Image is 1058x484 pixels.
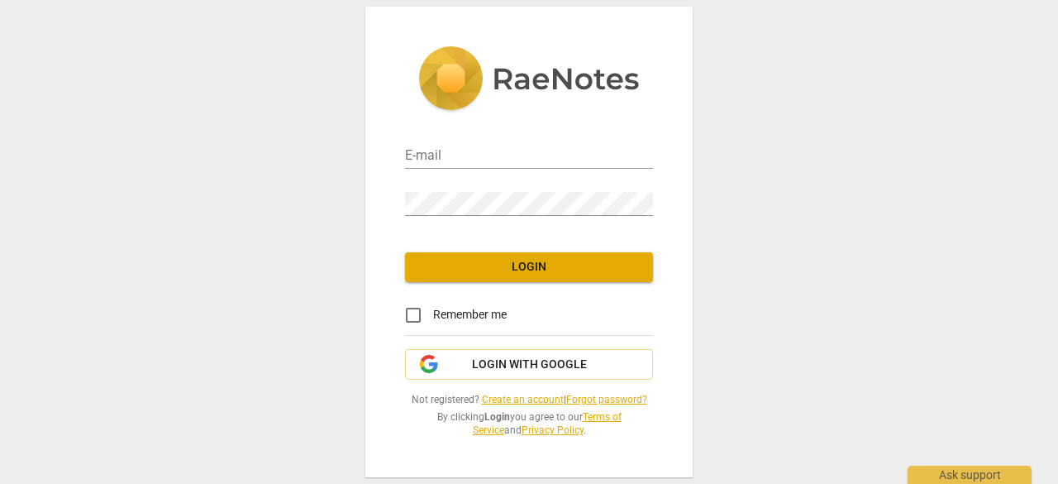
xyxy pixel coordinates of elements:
img: 5ac2273c67554f335776073100b6d88f.svg [418,46,640,114]
span: Not registered? | [405,393,653,407]
button: Login with Google [405,349,653,381]
a: Terms of Service [473,411,622,437]
a: Create an account [482,394,564,405]
div: Ask support [908,466,1032,484]
span: By clicking you agree to our and . [405,410,653,438]
button: Login [405,252,653,282]
span: Login [418,259,640,276]
span: Remember me [433,306,507,323]
a: Privacy Policy [522,424,584,436]
a: Forgot password? [566,394,647,405]
b: Login [484,411,510,423]
span: Login with Google [472,357,587,373]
